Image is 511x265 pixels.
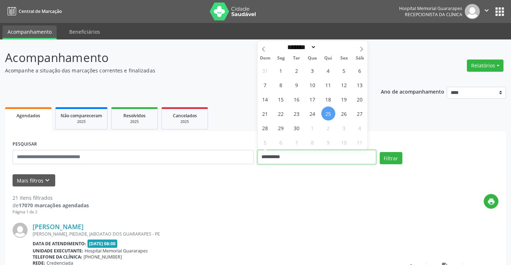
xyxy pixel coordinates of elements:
[274,121,288,135] span: Setembro 29, 2025
[353,78,367,92] span: Setembro 13, 2025
[306,121,320,135] span: Outubro 1, 2025
[273,56,289,61] span: Seg
[306,92,320,106] span: Setembro 17, 2025
[306,78,320,92] span: Setembro 10, 2025
[336,56,352,61] span: Sex
[304,56,320,61] span: Qua
[3,25,57,39] a: Acompanhamento
[353,135,367,149] span: Outubro 11, 2025
[352,56,368,61] span: Sáb
[321,63,335,77] span: Setembro 4, 2025
[33,241,86,247] b: Data de atendimento:
[306,107,320,120] span: Setembro 24, 2025
[467,60,503,72] button: Relatórios
[87,240,118,248] span: [DATE] 08:00
[353,121,367,135] span: Outubro 4, 2025
[337,121,351,135] span: Outubro 3, 2025
[289,56,304,61] span: Ter
[258,78,272,92] span: Setembro 7, 2025
[274,78,288,92] span: Setembro 8, 2025
[321,135,335,149] span: Outubro 9, 2025
[258,92,272,106] span: Setembro 14, 2025
[353,63,367,77] span: Setembro 6, 2025
[43,176,51,184] i: keyboard_arrow_down
[399,5,462,11] div: Hospital Memorial Guararapes
[487,198,495,205] i: print
[484,194,498,209] button: print
[61,119,102,124] div: 2025
[353,107,367,120] span: Setembro 27, 2025
[33,223,84,231] a: [PERSON_NAME]
[274,92,288,106] span: Setembro 15, 2025
[85,248,148,254] span: Hospital Memorial Guararapes
[274,63,288,77] span: Setembro 1, 2025
[167,119,203,124] div: 2025
[117,119,152,124] div: 2025
[493,5,506,18] button: apps
[337,135,351,149] span: Outubro 10, 2025
[337,92,351,106] span: Setembro 19, 2025
[257,56,273,61] span: Dom
[123,113,146,119] span: Resolvidos
[258,63,272,77] span: Agosto 31, 2025
[258,121,272,135] span: Setembro 28, 2025
[33,248,83,254] b: Unidade executante:
[380,152,402,164] button: Filtrar
[306,63,320,77] span: Setembro 3, 2025
[316,43,340,51] input: Year
[274,135,288,149] span: Outubro 6, 2025
[5,49,356,67] p: Acompanhamento
[5,67,356,74] p: Acompanhe a situação das marcações correntes e finalizadas
[19,8,62,14] span: Central de Marcação
[290,78,304,92] span: Setembro 9, 2025
[320,56,336,61] span: Qui
[13,202,89,209] div: de
[13,194,89,202] div: 21 itens filtrados
[274,107,288,120] span: Setembro 22, 2025
[258,135,272,149] span: Outubro 5, 2025
[13,223,28,238] img: img
[321,107,335,120] span: Setembro 25, 2025
[290,63,304,77] span: Setembro 2, 2025
[337,63,351,77] span: Setembro 5, 2025
[173,113,197,119] span: Cancelados
[13,209,89,215] div: Página 1 de 2
[465,4,480,19] img: img
[33,231,391,237] div: [PERSON_NAME], PIEDADE, JABOATAO DOS GUARARAPES - PE
[19,202,89,209] strong: 17070 marcações agendadas
[285,43,317,51] select: Month
[290,135,304,149] span: Outubro 7, 2025
[381,87,444,96] p: Ano de acompanhamento
[13,174,55,187] button: Mais filtroskeyboard_arrow_down
[61,113,102,119] span: Não compareceram
[258,107,272,120] span: Setembro 21, 2025
[306,135,320,149] span: Outubro 8, 2025
[84,254,122,260] span: [PHONE_NUMBER]
[480,4,493,19] button: 
[321,78,335,92] span: Setembro 11, 2025
[405,11,462,18] span: Recepcionista da clínica
[290,121,304,135] span: Setembro 30, 2025
[321,121,335,135] span: Outubro 2, 2025
[5,5,62,17] a: Central de Marcação
[321,92,335,106] span: Setembro 18, 2025
[33,254,82,260] b: Telefone da clínica:
[13,139,37,150] label: PESQUISAR
[290,107,304,120] span: Setembro 23, 2025
[64,25,105,38] a: Beneficiários
[290,92,304,106] span: Setembro 16, 2025
[337,107,351,120] span: Setembro 26, 2025
[353,92,367,106] span: Setembro 20, 2025
[337,78,351,92] span: Setembro 12, 2025
[483,6,491,14] i: 
[16,113,40,119] span: Agendados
